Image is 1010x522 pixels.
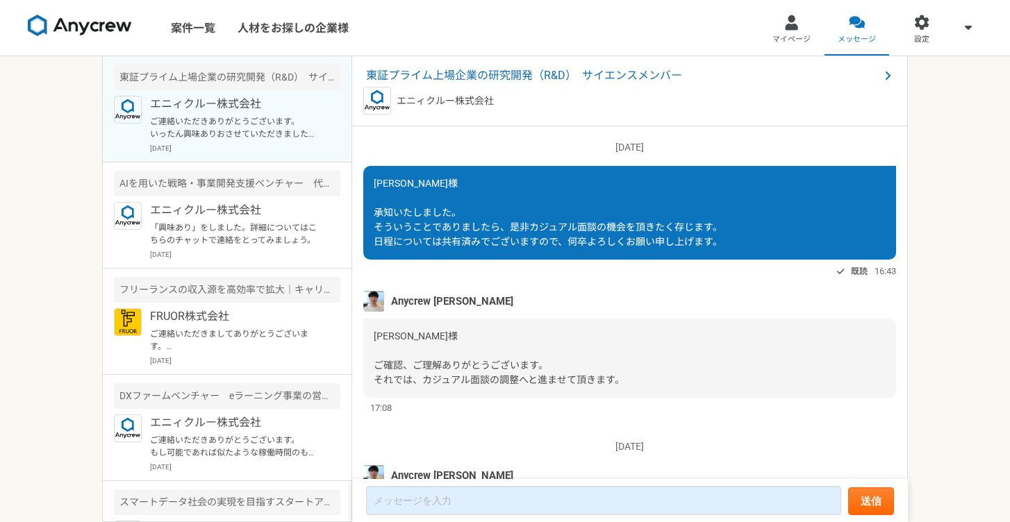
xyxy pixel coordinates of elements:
[150,462,340,472] p: [DATE]
[114,96,142,124] img: logo_text_blue_01.png
[114,277,340,303] div: フリーランスの収入源を高効率で拡大｜キャリアアドバイザー（完全リモート）
[391,468,513,483] span: Anycrew [PERSON_NAME]
[150,202,322,219] p: エニィクルー株式会社
[150,143,340,153] p: [DATE]
[397,94,494,108] p: エニィクルー株式会社
[150,328,322,353] p: ご連絡いただきましてありがとうございます。 キャリアアドバイザーの資格を持っていないのですが、業務可能でしょうか？ 顧客折衝の経験は積んでおり、クライアントの希望に寄り添った提案はできると考えて...
[114,202,142,230] img: logo_text_blue_01.png
[772,34,811,45] span: マイページ
[150,308,322,325] p: FRUOR株式会社
[914,34,929,45] span: 設定
[150,115,322,140] p: ご連絡いただきありがとうございます。 いったん興味ありおさせていただきました。 よろしくお願い申し上げます。
[363,87,391,115] img: logo_text_blue_01.png
[363,465,384,486] img: %E3%83%95%E3%82%9A%E3%83%AD%E3%83%95%E3%82%A3%E3%83%BC%E3%83%AB%E7%94%BB%E5%83%8F%E3%81%AE%E3%82%...
[374,178,722,247] span: [PERSON_NAME]様 承知いたしました。 そういうことでありましたら、是非カジュアル面談の機会を頂きたく存じます。 日程については共有済みでございますので、何卒よろしくお願い申し上げます。
[114,383,340,409] div: DXファームベンチャー eラーニング事業の営業業務（講師の獲得や稼働サポート）
[366,67,879,84] span: 東証プライム上場企業の研究開発（R&D） サイエンスメンバー
[363,140,896,155] p: [DATE]
[150,249,340,260] p: [DATE]
[150,355,340,366] p: [DATE]
[363,291,384,312] img: %E3%83%95%E3%82%9A%E3%83%AD%E3%83%95%E3%82%A3%E3%83%BC%E3%83%AB%E7%94%BB%E5%83%8F%E3%81%AE%E3%82%...
[114,414,142,442] img: logo_text_blue_01.png
[875,264,896,278] span: 16:43
[851,263,868,280] span: 既読
[370,401,392,414] span: 17:08
[114,489,340,515] div: スマートデータ社会の実現を目指すスタートアップ カスタマーサクセス
[848,487,894,515] button: 送信
[114,65,340,90] div: 東証プライム上場企業の研究開発（R&D） サイエンスメンバー
[150,221,322,246] p: 「興味あり」をしました。詳細についてはこちらのチャットで連絡をとってみましょう。
[150,414,322,431] p: エニィクルー株式会社
[150,96,322,112] p: エニィクルー株式会社
[28,15,132,37] img: 8DqYSo04kwAAAAASUVORK5CYII=
[374,330,624,385] span: [PERSON_NAME]様 ご確認、ご理解ありがとうございます。 それでは、カジュアル面談の調整へと進ませて頂きます。
[363,439,896,454] p: [DATE]
[114,308,142,336] img: FRUOR%E3%83%AD%E3%82%B3%E3%82%99.png
[150,434,322,459] p: ご連絡いただきありがとうございます。 もし可能であれば似たような稼働時間のものがあればご案内いただけますと幸いです。 何卒宜しくお願い申し上げます。
[391,294,513,309] span: Anycrew [PERSON_NAME]
[838,34,876,45] span: メッセージ
[114,171,340,196] div: AIを用いた戦略・事業開発支援ベンチャー 代表のメンター（業務コンサルタント）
